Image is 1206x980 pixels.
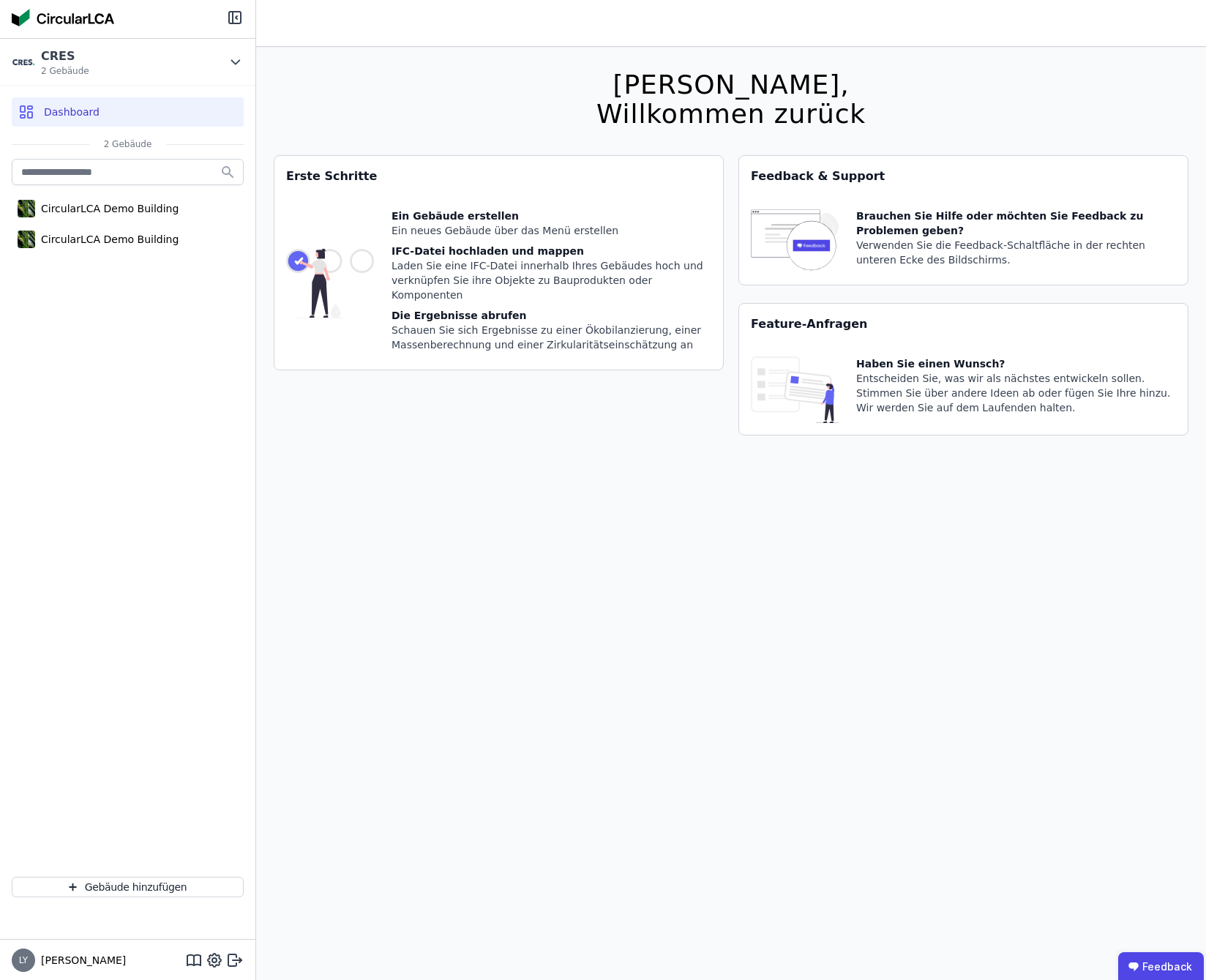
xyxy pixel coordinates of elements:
img: CircularLCA Demo Building [18,197,35,220]
div: Ein Gebäude erstellen [392,209,711,223]
div: Brauchen Sie Hilfe oder möchten Sie Feedback zu Problemen geben? [856,209,1176,238]
span: Dashboard [44,105,100,119]
div: Feature-Anfragen [739,304,1188,345]
div: CRES [41,48,89,65]
div: Laden Sie eine IFC-Datei innerhalb Ihres Gebäudes hoch und verknüpfen Sie ihre Objekte zu Bauprod... [392,258,711,302]
span: LY [19,956,28,965]
span: 2 Gebäude [41,65,89,77]
div: Verwenden Sie die Feedback-Schaltfläche in der rechten unteren Ecke des Bildschirms. [856,238,1176,267]
span: [PERSON_NAME] [35,953,126,968]
img: CircularLCA Demo Building [18,228,35,251]
img: getting_started_tile-DrF_GRSv.svg [286,209,374,358]
button: Gebäude hinzufügen [12,877,244,897]
img: CRES [12,51,35,74]
div: [PERSON_NAME], [596,70,866,100]
div: CircularLCA Demo Building [35,232,179,247]
div: Erste Schritte [274,156,723,197]
div: Willkommen zurück [596,100,866,129]
div: Ein neues Gebäude über das Menü erstellen [392,223,711,238]
div: Schauen Sie sich Ergebnisse zu einer Ökobilanzierung, einer Massenberechnung und einer Zirkularit... [392,323,711,352]
img: Concular [12,9,114,26]
img: feature_request_tile-UiXE1qGU.svg [751,356,839,423]
div: Entscheiden Sie, was wir als nächstes entwickeln sollen. Stimmen Sie über andere Ideen ab oder fü... [856,371,1176,415]
div: Feedback & Support [739,156,1188,197]
div: Haben Sie einen Wunsch? [856,356,1176,371]
span: 2 Gebäude [89,138,167,150]
div: Die Ergebnisse abrufen [392,308,711,323]
div: IFC-Datei hochladen und mappen [392,244,711,258]
img: feedback-icon-HCTs5lye.svg [751,209,839,273]
div: CircularLCA Demo Building [35,201,179,216]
